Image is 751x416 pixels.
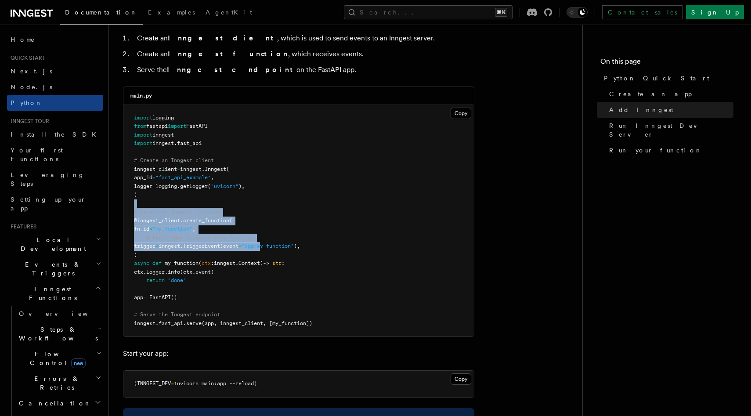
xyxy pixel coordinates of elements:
span: Leveraging Steps [11,171,85,187]
span: # Event that triggers this function [146,235,254,241]
a: Add Inngest [606,102,733,118]
span: = [177,166,180,172]
span: ), [238,183,245,189]
span: = [152,183,155,189]
span: ( [199,260,202,266]
span: Inngest tour [7,118,49,125]
a: Documentation [60,3,143,25]
span: fastapi [146,123,168,129]
span: Cancellation [15,399,91,408]
span: fast_api [159,320,183,326]
span: Steps & Workflows [15,325,98,343]
kbd: ⌘K [495,8,507,17]
span: . [180,217,183,224]
a: Node.js [7,79,103,95]
li: Serve the on the FastAPI app. [134,64,474,76]
span: = [149,226,152,232]
span: # Create an Inngest client [134,157,214,163]
a: Install the SDK [7,127,103,142]
span: ( [229,217,232,224]
span: Your first Functions [11,147,63,163]
span: Run Inngest Dev Server [609,121,733,139]
span: (event [220,243,238,249]
span: inngest. [159,243,183,249]
span: inngest [152,132,174,138]
span: logging [152,115,174,121]
span: ( [226,166,229,172]
span: inngest_client [134,166,177,172]
a: Create an app [606,86,733,102]
span: my_function [165,260,199,266]
span: Run your function [609,146,702,155]
span: . [174,140,177,146]
span: import [134,140,152,146]
span: import [134,132,152,138]
span: # Serve the Inngest endpoint [134,311,220,318]
span: ) [134,192,137,198]
code: main.py [130,93,152,99]
a: Setting up your app [7,192,103,216]
strong: Inngest endpoint [167,65,296,74]
a: Run Inngest Dev Server [606,118,733,142]
span: "app/my_function" [242,243,294,249]
a: Home [7,32,103,47]
button: Cancellation [15,395,103,411]
span: ) [134,252,137,258]
span: = [155,243,159,249]
h4: On this page [600,56,733,70]
a: Sign Up [686,5,744,19]
span: 1 [174,380,177,387]
a: Leveraging Steps [7,167,103,192]
span: Inngest [205,166,226,172]
span: ctx [202,260,211,266]
span: . [183,320,186,326]
span: (INNGEST_DEV [134,380,171,387]
span: Examples [148,9,195,16]
button: Errors & Retries [15,371,103,395]
span: -> [263,260,269,266]
span: . [202,166,205,172]
button: Toggle dark mode [567,7,588,18]
span: @inngest_client [134,217,180,224]
span: (app, inngest_client, [my_function]) [202,320,312,326]
span: Local Development [7,235,96,253]
button: Flow Controlnew [15,346,103,371]
span: fn_id [134,226,149,232]
span: = [171,380,174,387]
span: ctx [134,269,143,275]
span: logger [146,269,165,275]
a: Contact sales [602,5,682,19]
span: from [134,123,146,129]
span: Install the SDK [11,131,101,138]
button: Events & Triggers [7,257,103,281]
button: Search...⌘K [344,5,513,19]
span: Documentation [65,9,137,16]
span: TriggerEvent [183,243,220,249]
span: . [143,269,146,275]
span: . [235,260,238,266]
span: "uvicorn" [211,183,238,189]
span: ( [208,183,211,189]
a: Overview [15,306,103,322]
span: Events & Triggers [7,260,96,278]
span: = [143,294,146,300]
span: serve [186,320,202,326]
span: trigger [134,243,155,249]
span: inngest [180,166,202,172]
span: Setting up your app [11,196,86,212]
span: . [155,320,159,326]
button: Copy [451,108,471,119]
a: Examples [143,3,200,24]
span: return [146,277,165,283]
span: Inngest Functions [7,285,95,302]
span: logger [134,183,152,189]
span: Home [11,35,35,44]
span: . [165,269,168,275]
span: Add Inngest [609,105,673,114]
span: AgentKit [206,9,252,16]
span: # Create an Inngest function [134,209,220,215]
span: Context) [238,260,263,266]
span: "done" [168,277,186,283]
span: : [282,260,285,266]
span: create_function [183,217,229,224]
